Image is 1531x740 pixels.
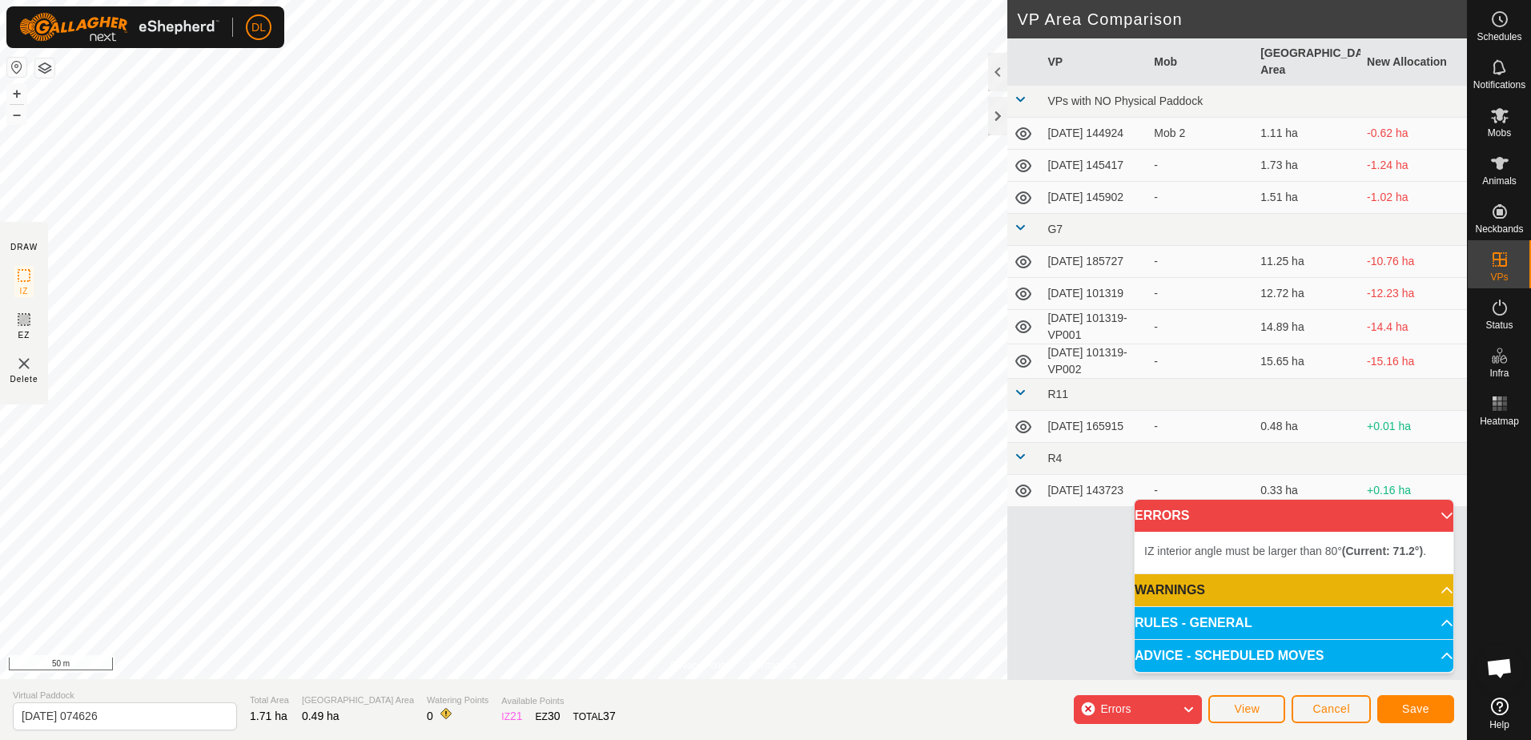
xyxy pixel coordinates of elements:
td: -10.76 ha [1360,246,1467,278]
th: Mob [1147,38,1254,86]
div: EZ [536,708,561,725]
span: Infra [1489,368,1509,378]
td: [DATE] 144924 [1041,118,1147,150]
td: 11.25 ha [1254,246,1360,278]
td: [DATE] 143723 [1041,475,1147,507]
span: Animals [1482,176,1517,186]
img: Gallagher Logo [19,13,219,42]
td: -1.24 ha [1360,150,1467,182]
td: -15.16 ha [1360,344,1467,379]
span: Total Area [250,694,289,707]
a: Help [1468,691,1531,736]
div: - [1154,319,1248,336]
button: + [7,84,26,103]
button: – [7,105,26,124]
div: - [1154,418,1248,435]
span: Virtual Paddock [13,689,237,702]
button: View [1208,695,1285,723]
div: IZ [501,708,522,725]
p-accordion-header: WARNINGS [1135,574,1453,606]
a: Contact Us [749,658,797,673]
td: [DATE] 101319-VP001 [1041,310,1147,344]
div: Open chat [1476,644,1524,692]
span: Errors [1100,702,1131,715]
b: (Current: 71.2°) [1342,545,1423,557]
td: 1.51 ha [1254,182,1360,214]
button: Cancel [1292,695,1371,723]
td: [DATE] 145417 [1041,150,1147,182]
span: RULES - GENERAL [1135,617,1252,629]
span: VPs [1490,272,1508,282]
td: [DATE] 145902 [1041,182,1147,214]
span: Watering Points [427,694,488,707]
span: Heatmap [1480,416,1519,426]
td: -14.4 ha [1360,310,1467,344]
td: [DATE] 185727 [1041,246,1147,278]
th: [GEOGRAPHIC_DATA] Area [1254,38,1360,86]
span: G7 [1047,223,1063,235]
th: New Allocation [1360,38,1467,86]
span: IZ interior angle must be larger than 80° . [1144,545,1426,557]
td: 0.48 ha [1254,411,1360,443]
span: Neckbands [1475,224,1523,234]
button: Reset Map [7,58,26,77]
p-accordion-header: RULES - GENERAL [1135,607,1453,639]
div: - [1154,285,1248,302]
td: [DATE] 101319 [1041,278,1147,310]
span: Status [1485,320,1513,330]
button: Save [1377,695,1454,723]
span: 30 [548,710,561,722]
span: 21 [510,710,523,722]
span: WARNINGS [1135,584,1205,597]
button: Map Layers [35,58,54,78]
span: Cancel [1312,702,1350,715]
td: 15.65 ha [1254,344,1360,379]
span: IZ [20,285,29,297]
div: TOTAL [573,708,616,725]
td: 12.72 ha [1254,278,1360,310]
span: Schedules [1477,32,1521,42]
span: DL [251,19,266,36]
div: - [1154,353,1248,370]
a: Privacy Policy [670,658,730,673]
span: 37 [603,710,616,722]
td: 14.89 ha [1254,310,1360,344]
p-accordion-header: ADVICE - SCHEDULED MOVES [1135,640,1453,672]
span: Available Points [501,694,615,708]
span: R4 [1047,452,1062,465]
td: 1.11 ha [1254,118,1360,150]
td: 0.33 ha [1254,475,1360,507]
span: 1.71 ha [250,710,287,722]
td: -0.62 ha [1360,118,1467,150]
div: Mob 2 [1154,125,1248,142]
span: Help [1489,720,1509,730]
div: DRAW [10,241,38,253]
div: - [1154,157,1248,174]
span: Notifications [1473,80,1525,90]
span: [GEOGRAPHIC_DATA] Area [302,694,414,707]
div: - [1154,482,1248,499]
td: -12.23 ha [1360,278,1467,310]
td: +0.01 ha [1360,411,1467,443]
td: [DATE] 101319-VP002 [1041,344,1147,379]
td: [DATE] 165915 [1041,411,1147,443]
p-accordion-header: ERRORS [1135,500,1453,532]
td: +0.16 ha [1360,475,1467,507]
th: VP [1041,38,1147,86]
p-accordion-content: ERRORS [1135,532,1453,573]
h2: VP Area Comparison [1017,10,1467,29]
span: Mobs [1488,128,1511,138]
span: ADVICE - SCHEDULED MOVES [1135,650,1324,662]
img: VP [14,354,34,373]
div: - [1154,253,1248,270]
span: View [1234,702,1260,715]
span: VPs with NO Physical Paddock [1047,95,1203,107]
td: 1.73 ha [1254,150,1360,182]
span: R11 [1047,388,1068,400]
span: 0.49 ha [302,710,340,722]
td: -1.02 ha [1360,182,1467,214]
span: Save [1402,702,1429,715]
span: EZ [18,329,30,341]
div: - [1154,189,1248,206]
span: Delete [10,373,38,385]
